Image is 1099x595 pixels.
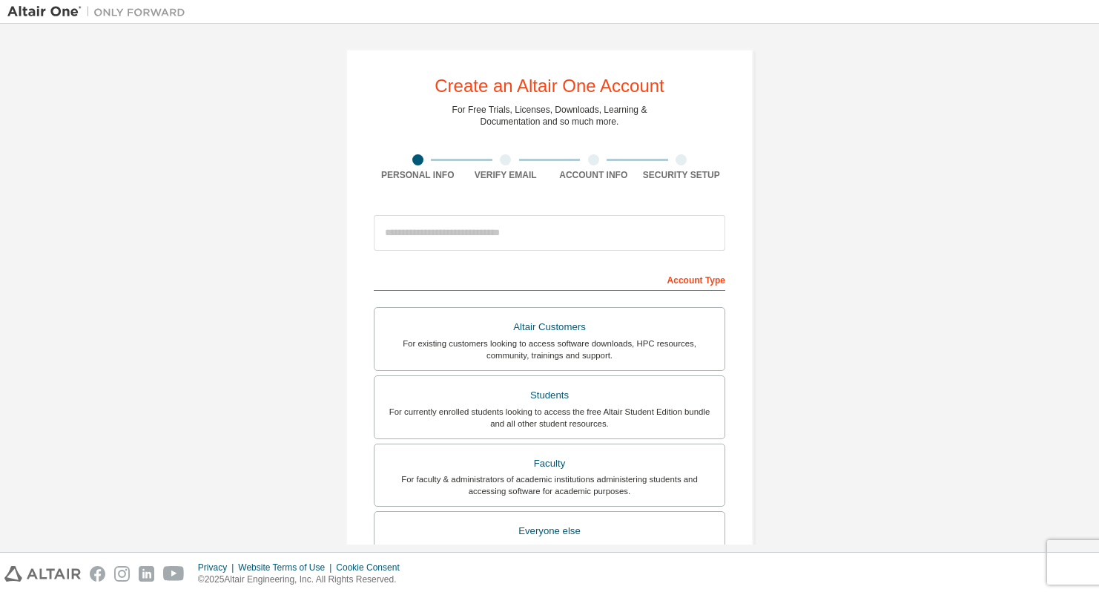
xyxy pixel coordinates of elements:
[383,406,716,430] div: For currently enrolled students looking to access the free Altair Student Edition bundle and all ...
[383,338,716,361] div: For existing customers looking to access software downloads, HPC resources, community, trainings ...
[238,562,336,573] div: Website Terms of Use
[198,562,238,573] div: Privacy
[462,169,550,181] div: Verify Email
[638,169,726,181] div: Security Setup
[383,385,716,406] div: Students
[4,566,81,582] img: altair_logo.svg
[383,473,716,497] div: For faculty & administrators of academic institutions administering students and accessing softwa...
[198,573,409,586] p: © 2025 Altair Engineering, Inc. All Rights Reserved.
[549,169,638,181] div: Account Info
[139,566,154,582] img: linkedin.svg
[383,542,716,565] div: For individuals, businesses and everyone else looking to try Altair software and explore our prod...
[452,104,647,128] div: For Free Trials, Licenses, Downloads, Learning & Documentation and so much more.
[383,453,716,474] div: Faculty
[374,267,725,291] div: Account Type
[383,317,716,338] div: Altair Customers
[435,77,664,95] div: Create an Altair One Account
[336,562,408,573] div: Cookie Consent
[163,566,185,582] img: youtube.svg
[374,169,462,181] div: Personal Info
[90,566,105,582] img: facebook.svg
[114,566,130,582] img: instagram.svg
[383,521,716,542] div: Everyone else
[7,4,193,19] img: Altair One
